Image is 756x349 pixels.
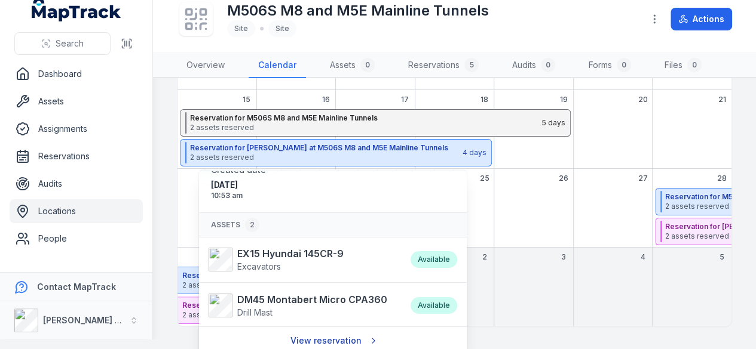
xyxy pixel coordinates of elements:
[411,297,457,314] div: Available
[717,174,727,183] span: 28
[10,89,143,113] a: Assets
[503,53,565,78] a: Audits0
[180,109,571,137] button: Reservation for M506S M8 and M5E Mainline Tunnels2 assets reserved5 days
[638,174,647,183] span: 27
[480,95,488,104] span: 18
[268,20,296,37] div: Site
[671,8,732,30] button: Actions
[177,53,234,78] a: Overview
[182,280,303,290] span: 2 assets reserved
[638,95,647,104] span: 20
[190,123,541,132] span: 2 assets reserved
[211,179,328,191] span: [DATE]
[482,252,486,262] span: 2
[190,143,461,153] strong: Reservation for [PERSON_NAME] at M506S M8 and M5E Mainline Tunnels
[234,24,248,33] span: Site
[10,117,143,141] a: Assignments
[243,95,250,104] span: 15
[10,144,143,168] a: Reservations
[237,307,273,317] span: Drill Mast
[541,58,555,72] div: 0
[655,53,711,78] a: Files0
[640,252,645,262] span: 4
[182,310,382,320] span: 2 assets reserved
[10,62,143,86] a: Dashboard
[227,1,489,20] h1: M506S M8 and M5E Mainline Tunnels
[720,252,724,262] span: 5
[190,153,461,162] span: 2 assets reserved
[245,218,259,232] div: 2
[177,267,333,294] button: Reservation for M506S M8 and M5E Mainline Tunnels2 assets reserved3 days
[56,38,84,50] span: Search
[10,227,143,251] a: People
[14,32,111,55] button: Search
[687,58,702,72] div: 0
[209,292,399,319] a: DM45 Montabert Micro CPA360Drill Mast
[10,172,143,196] a: Audits
[718,95,726,104] span: 21
[479,174,489,183] span: 25
[559,174,568,183] span: 26
[211,191,328,200] span: 10:53 am
[464,58,479,72] div: 5
[401,95,409,104] span: 17
[182,271,303,280] strong: Reservation for M506S M8 and M5E Mainline Tunnels
[10,199,143,223] a: Locations
[320,53,384,78] a: Assets0
[43,315,141,325] strong: [PERSON_NAME] Group
[180,139,492,166] button: Reservation for [PERSON_NAME] at M506S M8 and M5E Mainline Tunnels2 assets reserved4 days
[211,179,328,200] time: 8/26/2025, 10:53:08 AM
[579,53,641,78] a: Forms0
[237,292,387,307] strong: DM45 Montabert Micro CPA360
[182,301,382,310] strong: Reservation for [PERSON_NAME] at M506S M8 and M5E Mainline Tunnels
[37,282,116,292] strong: Contact MapTrack
[322,95,330,104] span: 16
[561,252,566,262] span: 3
[411,251,457,268] div: Available
[211,218,259,232] span: Assets
[559,95,567,104] span: 19
[360,58,375,72] div: 0
[209,246,399,273] a: EX15 Hyundai 145CR-9Excavators
[177,297,412,324] button: Reservation for [PERSON_NAME] at M506S M8 and M5E Mainline Tunnels2 assets reserved4 days
[617,58,631,72] div: 0
[190,113,541,123] strong: Reservation for M506S M8 and M5E Mainline Tunnels
[237,246,344,261] strong: EX15 Hyundai 145CR-9
[249,53,306,78] a: Calendar
[399,53,488,78] a: Reservations5
[237,261,281,271] span: Excavators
